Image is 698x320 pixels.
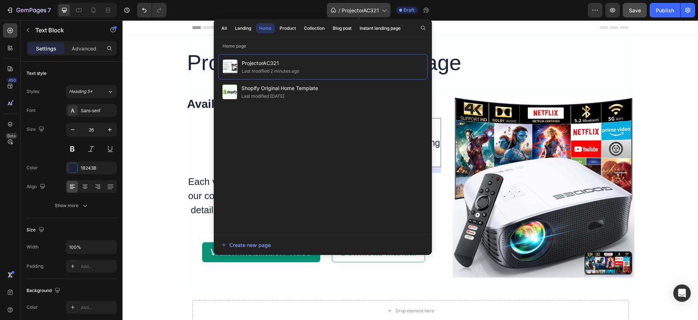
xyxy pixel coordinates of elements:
[66,240,116,254] input: Auto
[280,25,296,32] div: Product
[356,23,404,33] button: Instant landing page
[36,45,56,52] p: Settings
[623,3,647,17] button: Save
[360,25,401,32] div: Instant landing page
[3,3,54,17] button: 7
[650,3,680,17] button: Publish
[241,93,284,100] div: Last modified [DATE]
[81,165,115,171] div: 1B243B
[404,7,414,13] span: Draft
[81,263,115,270] div: Add...
[27,286,62,296] div: Background
[81,108,115,114] div: Sans-serif
[81,304,115,311] div: Add...
[27,182,47,192] div: Align
[7,77,17,83] div: 450
[221,25,227,32] div: All
[69,88,93,95] span: Heading 5*
[48,6,51,15] p: 7
[214,42,432,50] p: Home page
[338,7,340,14] span: /
[276,23,299,33] button: Product
[209,222,302,242] button: <p><span style="color:#089379;">Download Manual</span></p>
[27,107,36,114] div: Font
[629,7,641,13] span: Save
[35,26,97,35] p: Text Block
[218,23,230,33] button: All
[55,202,89,209] div: Show more
[259,25,272,32] div: Home
[242,68,299,75] div: Last modified 2 minutes ago
[232,23,254,33] button: Landing
[5,133,17,139] div: Beta
[27,165,38,171] div: Color
[27,88,39,95] div: Styles
[137,3,167,17] div: Undo/Redo
[673,284,691,302] div: Open Intercom Messenger
[66,85,117,98] button: Heading 5*
[333,25,352,32] div: Blog post
[72,45,96,52] p: Advanced
[221,241,271,249] div: Create new page
[656,7,674,14] div: Publish
[27,199,117,212] button: Show more
[27,225,46,235] div: Size
[235,25,251,32] div: Landing
[273,288,312,293] div: Drop element here
[27,263,43,270] div: Padding
[329,23,355,33] button: Blog post
[218,226,294,237] span: Download Manual
[27,125,46,134] div: Size
[123,20,698,320] iframe: Design area
[27,244,39,250] div: Width
[304,25,325,32] div: Collection
[242,59,299,68] span: ProjectorAC321
[301,23,328,33] button: Collection
[241,84,318,93] span: Shopify Original Home Template
[27,70,47,77] div: Text style
[256,23,275,33] button: Home
[221,238,425,252] button: Create new page
[342,7,379,14] span: ProjectorAC321
[330,76,512,257] img: [object Object]
[27,304,38,311] div: Color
